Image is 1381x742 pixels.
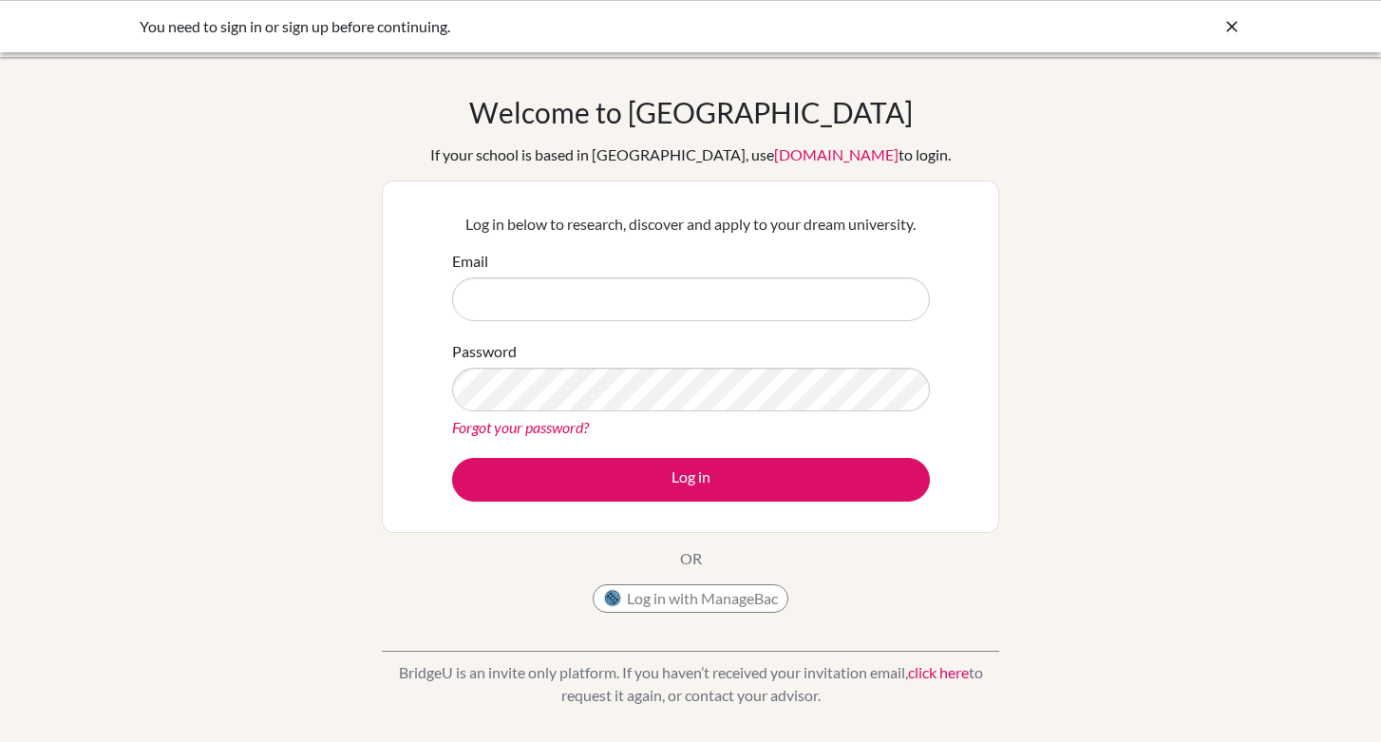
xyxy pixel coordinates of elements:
[382,661,999,707] p: BridgeU is an invite only platform. If you haven’t received your invitation email, to request it ...
[593,584,788,613] button: Log in with ManageBac
[774,145,899,163] a: [DOMAIN_NAME]
[452,458,930,502] button: Log in
[452,418,589,436] a: Forgot your password?
[452,340,517,363] label: Password
[452,250,488,273] label: Email
[430,143,951,166] div: If your school is based in [GEOGRAPHIC_DATA], use to login.
[452,213,930,236] p: Log in below to research, discover and apply to your dream university.
[680,547,702,570] p: OR
[140,15,956,38] div: You need to sign in or sign up before continuing.
[469,95,913,129] h1: Welcome to [GEOGRAPHIC_DATA]
[908,663,969,681] a: click here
